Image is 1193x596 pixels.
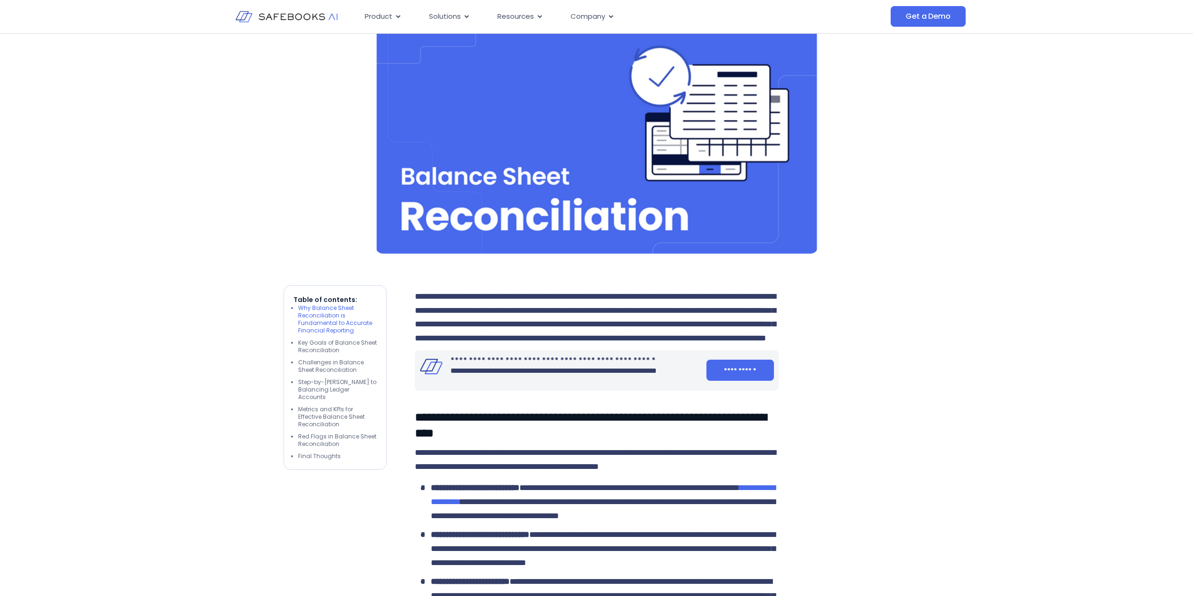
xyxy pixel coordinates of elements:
a: Get a Demo [891,6,965,27]
li: Key Goals of Balance Sheet Reconciliation [298,339,377,354]
li: Why Balance Sheet Reconciliation is Fundamental to Accurate Financial Reporting [298,304,377,334]
p: Table of contents: [293,295,377,304]
span: Solutions [429,11,461,22]
li: Final Thoughts [298,453,377,460]
li: Red Flags in Balance Sheet Reconciliation [298,433,377,448]
img: a calculator with a clock on top of it and the words balance sheet [375,29,818,254]
span: Resources [497,11,534,22]
div: Menu Toggle [357,8,797,26]
span: Get a Demo [906,12,950,21]
li: Metrics and KPIs for Effective Balance Sheet Reconciliation [298,406,377,428]
li: Step-by-[PERSON_NAME] to Balancing Ledger Accounts [298,378,377,401]
span: Product [365,11,392,22]
span: Company [570,11,605,22]
li: Challenges in Balance Sheet Reconciliation [298,359,377,374]
nav: Menu [357,8,797,26]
